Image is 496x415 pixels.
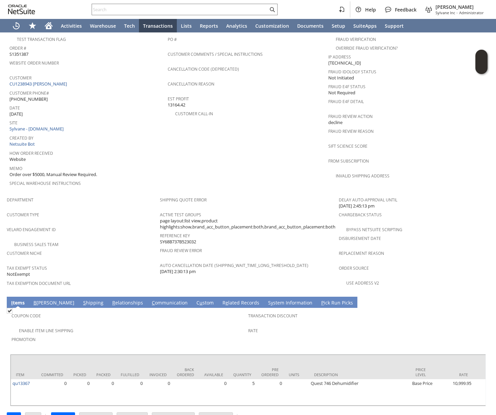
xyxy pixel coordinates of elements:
[7,197,33,203] a: Department
[61,23,82,29] span: Activities
[150,299,189,307] a: Communication
[336,36,376,42] a: Fraud Verification
[328,84,365,90] a: Fraud E4F Status
[92,5,268,14] input: Search
[248,328,258,334] a: Rate
[381,19,408,32] a: Support
[459,10,484,15] span: Administrator
[336,45,398,51] a: Override Fraud Verification?
[13,380,30,386] a: qu13367
[149,372,167,377] div: Invoiced
[321,299,324,306] span: P
[248,313,298,319] a: Transaction Discount
[9,96,48,102] span: [PHONE_NUMBER]
[477,298,485,306] a: Unrolled view on
[160,197,207,203] a: Shipping Quote Error
[7,250,42,256] a: Customer Niche
[9,75,31,81] a: Customer
[436,379,473,406] td: 10,999.95
[435,4,484,10] span: [PERSON_NAME]
[160,248,202,253] a: Fraud Review Error
[14,242,58,247] a: Business Sales Team
[271,299,273,306] span: y
[168,51,263,57] a: Customer Comments / Special Instructions
[475,62,488,74] span: Oracle Guided Learning Widget. To move around, please hold and drag
[385,23,404,29] span: Support
[416,367,431,377] div: Price Level
[81,299,105,307] a: Shipping
[9,135,33,141] a: Created By
[328,90,355,96] span: Not Required
[24,19,41,32] div: Shortcuts
[9,51,28,57] span: S1351387
[268,5,276,14] svg: Search
[328,143,368,149] a: Sift Science Score
[365,6,376,13] span: Help
[177,19,196,32] a: Lists
[168,66,239,72] a: Cancellation Code (deprecated)
[9,111,23,117] span: [DATE]
[339,250,384,256] a: Replacement reason
[9,150,53,156] a: How Order Received
[222,19,251,32] a: Analytics
[83,299,86,306] span: S
[226,299,228,306] span: e
[41,372,63,377] div: Committed
[297,23,324,29] span: Documents
[328,19,349,32] a: Setup
[9,105,20,111] a: Date
[336,173,389,179] a: Invalid Shipping Address
[41,19,57,32] a: Home
[328,75,354,81] span: Not Initiated
[8,5,35,14] svg: logo
[7,280,71,286] a: Tax Exemption Document URL
[328,69,376,75] a: Fraud Idology Status
[11,299,13,306] span: I
[177,367,194,377] div: Back Ordered
[339,265,369,271] a: Order Source
[228,379,256,406] td: 5
[9,45,26,51] a: Order #
[160,233,190,239] a: Reference Key
[33,299,37,306] span: B
[9,126,65,132] a: Sylvane - [DOMAIN_NAME]
[289,372,304,377] div: Units
[293,19,328,32] a: Documents
[199,299,203,306] span: u
[8,19,24,32] a: Recent Records
[124,23,135,29] span: Tech
[11,313,41,319] a: Coupon Code
[112,299,115,306] span: R
[266,299,314,307] a: System Information
[32,299,76,307] a: B[PERSON_NAME]
[314,372,405,377] div: Description
[12,22,20,30] svg: Recent Records
[57,19,86,32] a: Activities
[116,379,144,406] td: 0
[328,158,369,164] a: From Subscription
[9,299,26,307] a: Items
[181,23,192,29] span: Lists
[328,114,373,119] a: Fraud Review Action
[160,239,196,245] span: SY68B737B523032
[346,280,379,286] a: Use Address V2
[28,22,37,30] svg: Shortcuts
[17,36,66,42] a: Test Transaction Flag
[349,19,381,32] a: SuiteApps
[339,212,382,218] a: Chargeback Status
[328,99,364,104] a: Fraud E4F Detail
[143,23,173,29] span: Transactions
[90,23,116,29] span: Warehouse
[139,19,177,32] a: Transactions
[9,60,59,66] a: Website Order Number
[328,119,343,126] span: decline
[168,36,177,42] a: PO #
[195,299,215,307] a: Custom
[121,372,139,377] div: Fulfilled
[168,102,185,108] span: 13164.42
[328,54,351,60] a: IP Address
[175,111,213,117] a: Customer Call-in
[160,263,308,268] a: Auto Cancellation Date (shipping_wait_time_long_threshold_date)
[9,81,69,87] a: CU1238943 [PERSON_NAME]
[221,299,261,307] a: Related Records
